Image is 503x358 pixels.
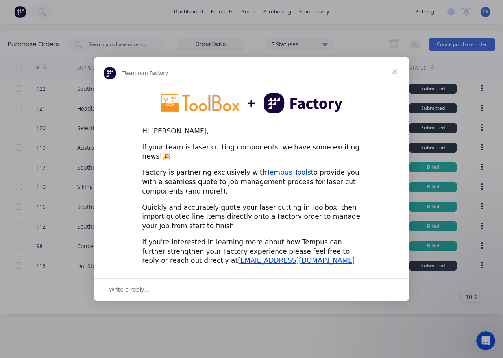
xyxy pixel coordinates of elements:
span: Write a reply… [109,284,150,295]
div: If you're interested in learning more about how Tempus can further strengthen your Factory experi... [142,238,361,266]
div: Open conversation and reply [94,278,409,301]
a: Tempus Tools [267,168,311,176]
img: Profile image for Team [104,67,116,79]
div: Factory is partnering exclusively with to provide you with a seamless quote to job management pro... [142,168,361,196]
div: Hi [PERSON_NAME], [142,127,361,136]
div: If your team is laser cutting components, we have some exciting news!🎉 [142,143,361,162]
span: Team [122,70,136,76]
span: from Factory [136,70,168,76]
span: Close [381,57,409,86]
a: [EMAIL_ADDRESS][DOMAIN_NAME] [238,257,355,264]
div: Quickly and accurately quote your laser cutting in Toolbox, then import quoted line items directl... [142,203,361,231]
